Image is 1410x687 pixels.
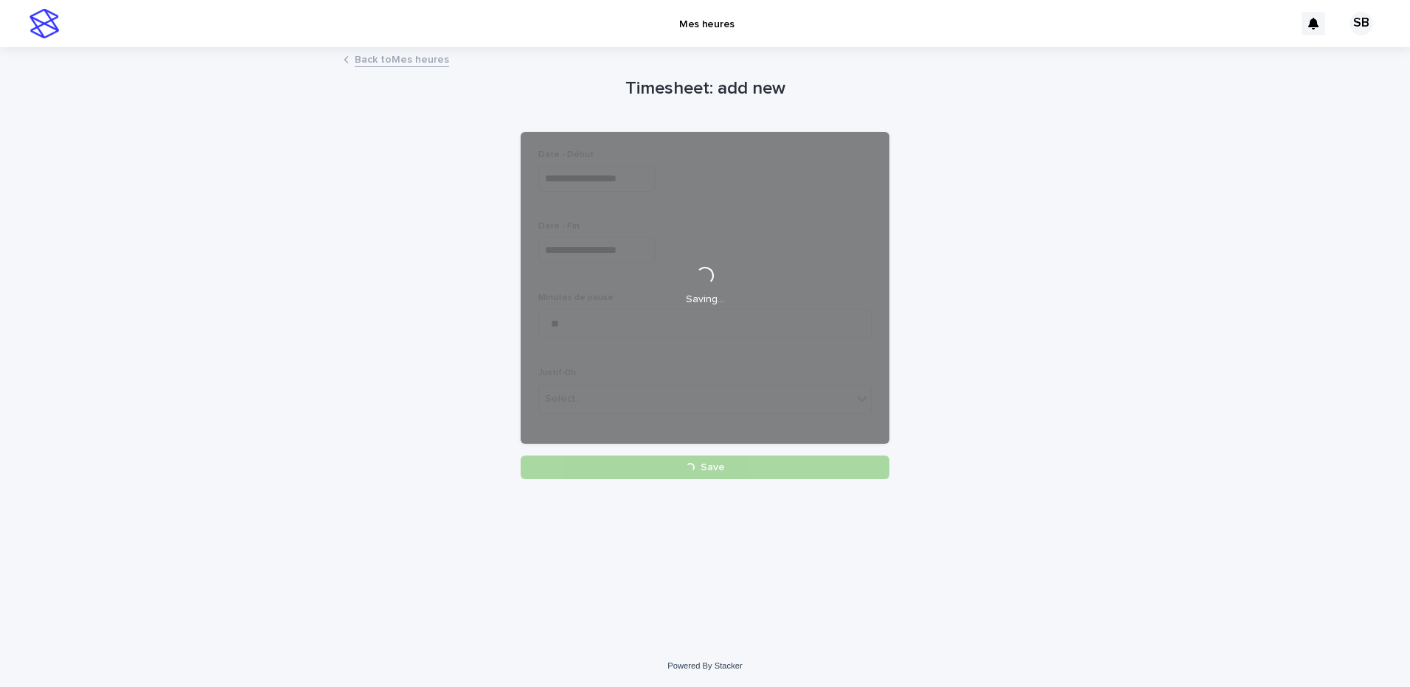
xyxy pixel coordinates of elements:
a: Back toMes heures [355,50,449,67]
div: SB [1350,12,1373,35]
a: Powered By Stacker [667,661,742,670]
img: stacker-logo-s-only.png [29,9,59,38]
button: Save [521,456,889,479]
p: Saving… [686,293,724,306]
span: Save [701,462,725,472]
h1: Timesheet: add new [521,78,889,100]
